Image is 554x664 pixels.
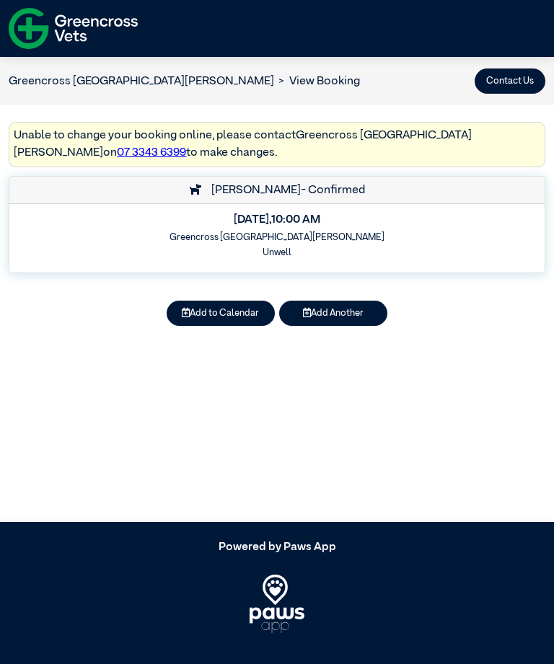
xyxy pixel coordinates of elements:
[274,73,360,90] li: View Booking
[167,301,275,326] button: Add to Calendar
[9,73,360,90] nav: breadcrumb
[9,76,274,87] a: Greencross [GEOGRAPHIC_DATA][PERSON_NAME]
[9,4,138,53] img: f-logo
[279,301,387,326] button: Add Another
[19,232,535,243] h6: Greencross [GEOGRAPHIC_DATA][PERSON_NAME]
[250,575,305,632] img: PawsApp
[19,213,535,227] h5: [DATE] , 10:00 AM
[9,541,545,554] h5: Powered by Paws App
[19,247,535,258] h6: Unwell
[301,185,365,196] span: - Confirmed
[475,68,545,94] button: Contact Us
[117,147,186,159] a: 07 3343 6399
[9,122,545,167] div: Unable to change your booking online, please contact Greencross [GEOGRAPHIC_DATA][PERSON_NAME] on...
[204,185,301,196] span: [PERSON_NAME]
